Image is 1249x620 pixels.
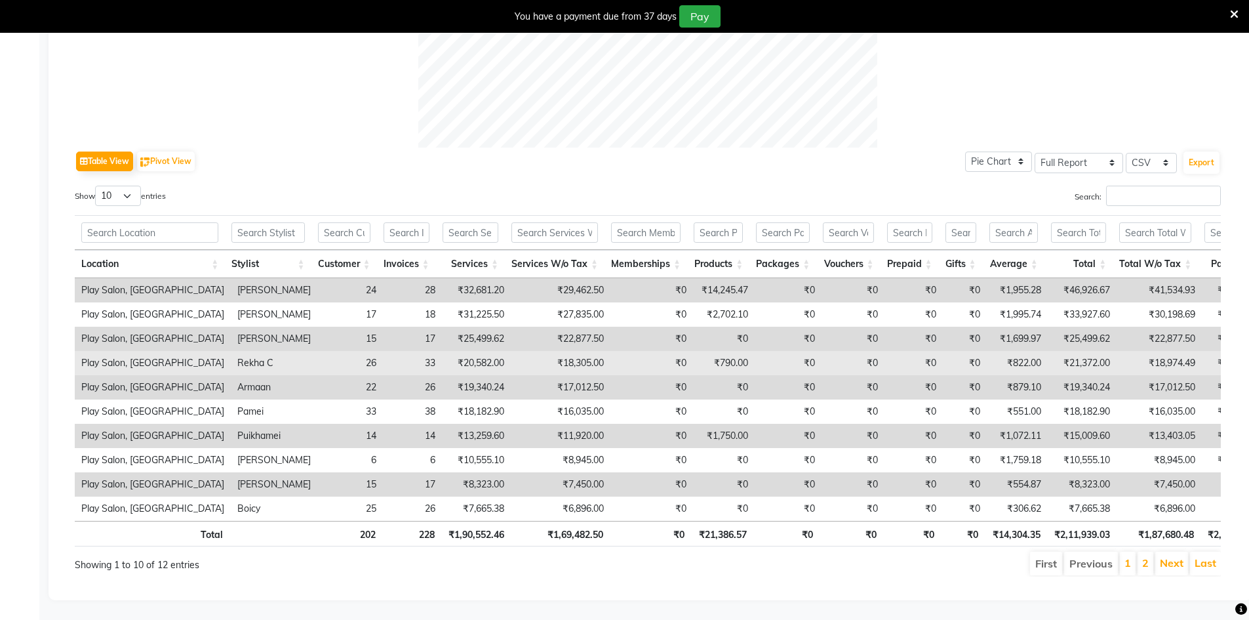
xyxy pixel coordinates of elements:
td: Play Salon, [GEOGRAPHIC_DATA] [75,375,231,400]
th: ₹0 [941,521,985,547]
td: ₹0 [943,400,987,424]
td: ₹0 [822,497,884,521]
td: ₹0 [755,448,822,472]
th: Total: activate to sort column ascending [1044,250,1113,278]
td: ₹18,974.49 [1117,351,1202,375]
th: ₹1,87,680.48 [1117,521,1200,547]
td: Play Salon, [GEOGRAPHIC_DATA] [75,327,231,351]
input: Search Customer [318,222,370,243]
td: ₹0 [822,302,884,327]
input: Search Invoices [384,222,429,243]
th: ₹0 [883,521,941,547]
td: ₹7,450.00 [511,472,610,497]
a: 1 [1124,556,1131,569]
td: ₹306.62 [987,497,1048,521]
td: ₹0 [693,497,755,521]
td: ₹0 [610,351,693,375]
th: Invoices: activate to sort column ascending [377,250,436,278]
td: ₹0 [884,448,943,472]
td: ₹0 [693,375,755,400]
th: Total W/o Tax: activate to sort column ascending [1113,250,1198,278]
td: ₹33,927.60 [1048,302,1117,327]
td: ₹8,323.00 [1048,472,1117,497]
a: Next [1160,556,1183,569]
td: ₹18,182.90 [442,400,511,424]
td: ₹17,012.50 [1117,375,1202,400]
td: Play Salon, [GEOGRAPHIC_DATA] [75,424,231,448]
th: Location: activate to sort column ascending [75,250,225,278]
img: pivot.png [140,157,150,167]
td: ₹0 [884,400,943,424]
td: ₹1,759.18 [987,448,1048,472]
td: ₹32,681.20 [442,278,511,302]
th: Vouchers: activate to sort column ascending [816,250,880,278]
th: ₹21,386.57 [691,521,753,547]
th: Services: activate to sort column ascending [436,250,506,278]
td: ₹0 [943,278,987,302]
td: ₹25,499.62 [1048,327,1117,351]
input: Search Stylist [231,222,304,243]
label: Search: [1075,186,1221,206]
th: ₹1,90,552.46 [441,521,511,547]
label: Show entries [75,186,166,206]
td: ₹14,245.47 [693,278,755,302]
td: ₹0 [610,448,693,472]
th: ₹14,304.35 [985,521,1046,547]
td: Play Salon, [GEOGRAPHIC_DATA] [75,351,231,375]
th: Packages: activate to sort column ascending [749,250,816,278]
td: ₹0 [610,472,693,497]
td: ₹25,499.62 [442,327,511,351]
a: Last [1195,556,1216,569]
td: 24 [317,278,383,302]
td: ₹17,012.50 [511,375,610,400]
td: ₹822.00 [987,351,1048,375]
td: ₹0 [943,375,987,400]
input: Search Vouchers [823,222,873,243]
td: ₹31,225.50 [442,302,511,327]
button: Table View [76,152,133,171]
td: 38 [383,400,442,424]
th: Stylist: activate to sort column ascending [225,250,311,278]
th: Total [75,521,229,547]
input: Search Services [443,222,499,243]
td: ₹18,182.90 [1048,400,1117,424]
td: ₹10,555.10 [1048,448,1117,472]
td: ₹0 [884,375,943,400]
td: ₹1,955.28 [987,278,1048,302]
input: Search Total [1051,222,1107,243]
input: Search Total W/o Tax [1119,222,1191,243]
td: ₹30,198.69 [1117,302,1202,327]
div: Showing 1 to 10 of 12 entries [75,550,541,572]
td: ₹46,926.67 [1048,278,1117,302]
td: Rekha C [231,351,317,375]
td: ₹19,340.24 [1048,375,1117,400]
td: 22 [317,375,383,400]
td: ₹0 [822,448,884,472]
td: ₹7,450.00 [1117,472,1202,497]
td: ₹19,340.24 [442,375,511,400]
td: ₹21,372.00 [1048,351,1117,375]
td: ₹0 [610,375,693,400]
td: ₹0 [610,327,693,351]
td: 6 [317,448,383,472]
td: ₹0 [943,302,987,327]
td: ₹27,835.00 [511,302,610,327]
td: ₹41,534.93 [1117,278,1202,302]
td: ₹0 [822,351,884,375]
td: Play Salon, [GEOGRAPHIC_DATA] [75,278,231,302]
td: ₹554.87 [987,472,1048,497]
th: ₹0 [753,521,820,547]
td: Play Salon, [GEOGRAPHIC_DATA] [75,497,231,521]
td: ₹11,920.00 [511,424,610,448]
th: Gifts: activate to sort column ascending [939,250,983,278]
td: ₹0 [943,472,987,497]
td: ₹18,305.00 [511,351,610,375]
td: ₹1,699.97 [987,327,1048,351]
td: ₹1,072.11 [987,424,1048,448]
a: 2 [1142,556,1149,569]
td: [PERSON_NAME] [231,448,317,472]
td: ₹0 [822,327,884,351]
td: Play Salon, [GEOGRAPHIC_DATA] [75,302,231,327]
td: ₹0 [755,351,822,375]
td: 26 [317,351,383,375]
